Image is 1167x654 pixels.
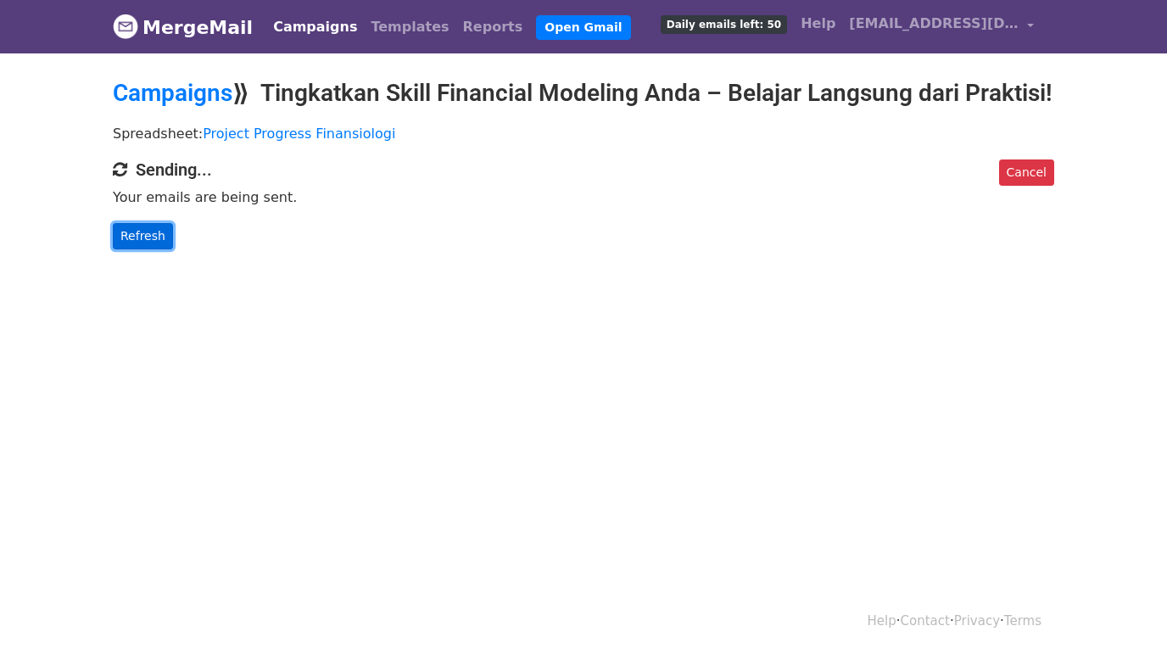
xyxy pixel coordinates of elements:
[901,613,950,629] a: Contact
[364,10,455,44] a: Templates
[113,125,1054,143] p: Spreadsheet:
[1082,573,1167,654] iframe: Chat Widget
[113,223,173,249] a: Refresh
[954,613,1000,629] a: Privacy
[794,7,842,41] a: Help
[999,159,1054,186] a: Cancel
[849,14,1019,34] span: [EMAIL_ADDRESS][DOMAIN_NAME]
[661,15,787,34] span: Daily emails left: 50
[203,126,395,142] a: Project Progress Finansiologi
[456,10,530,44] a: Reports
[842,7,1041,47] a: [EMAIL_ADDRESS][DOMAIN_NAME]
[113,79,1054,108] h2: ⟫ Tingkatkan Skill Financial Modeling Anda – Belajar Langsung dari Praktisi!
[113,9,253,45] a: MergeMail
[266,10,364,44] a: Campaigns
[113,14,138,39] img: MergeMail logo
[113,159,1054,180] h4: Sending...
[1004,613,1041,629] a: Terms
[113,79,232,107] a: Campaigns
[113,188,1054,206] p: Your emails are being sent.
[654,7,794,41] a: Daily emails left: 50
[868,613,896,629] a: Help
[536,15,630,40] a: Open Gmail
